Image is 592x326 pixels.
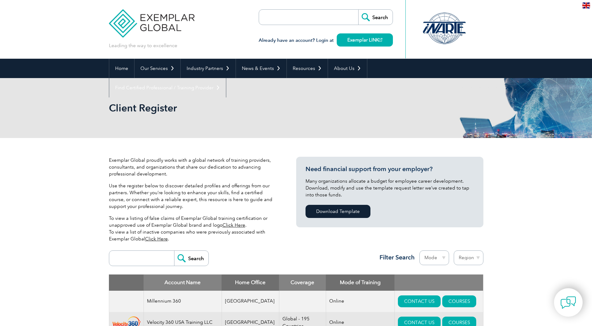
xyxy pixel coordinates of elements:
a: Industry Partners [181,59,236,78]
a: About Us [328,59,367,78]
th: Coverage: activate to sort column ascending [279,274,326,291]
input: Search [358,10,393,25]
p: Exemplar Global proudly works with a global network of training providers, consultants, and organ... [109,157,277,177]
a: Click Here [145,236,168,242]
td: [GEOGRAPHIC_DATA] [222,291,279,312]
h3: Already have an account? Login at [259,37,393,44]
p: Leading the way to excellence [109,42,177,49]
h3: Need financial support from your employer? [306,165,474,173]
img: en [582,2,590,8]
h2: Client Register [109,103,371,113]
p: Many organizations allocate a budget for employee career development. Download, modify and use th... [306,178,474,198]
input: Search [174,251,208,266]
th: Mode of Training: activate to sort column ascending [326,274,394,291]
td: Millennium 360 [144,291,222,312]
p: Use the register below to discover detailed profiles and offerings from our partners. Whether you... [109,182,277,210]
a: COURSES [442,295,476,307]
a: Home [109,59,134,78]
a: News & Events [236,59,286,78]
a: Exemplar LINK [337,33,393,47]
img: contact-chat.png [560,295,576,310]
a: Our Services [135,59,180,78]
th: Account Name: activate to sort column descending [144,274,222,291]
th: : activate to sort column ascending [394,274,483,291]
a: Find Certified Professional / Training Provider [109,78,226,97]
h3: Filter Search [376,254,415,261]
img: open_square.png [379,38,382,42]
a: Resources [287,59,328,78]
a: Download Template [306,205,370,218]
td: Online [326,291,394,312]
p: To view a listing of false claims of Exemplar Global training certification or unapproved use of ... [109,215,277,242]
th: Home Office: activate to sort column ascending [222,274,279,291]
a: CONTACT US [398,295,441,307]
a: Click Here [223,222,245,228]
